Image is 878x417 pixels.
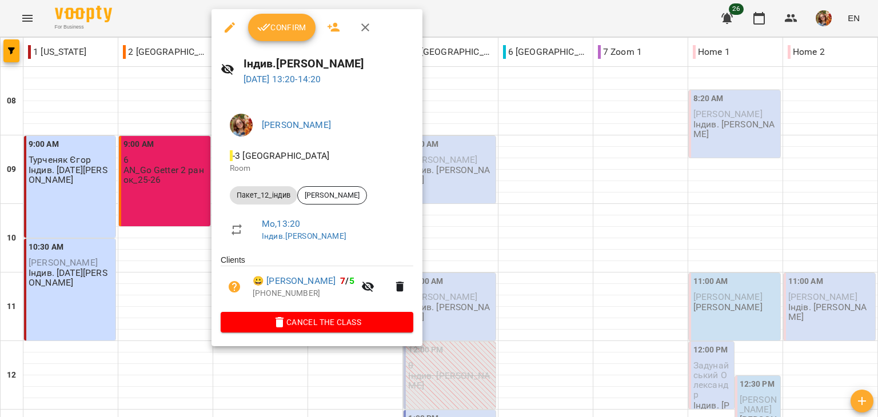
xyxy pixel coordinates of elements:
img: 5f5fb25a74b6d8f1fdd4b878c8acc079.jpg [230,114,253,137]
span: Confirm [257,21,306,34]
div: [PERSON_NAME] [297,186,367,205]
ul: Clients [221,254,413,311]
span: - 3 [GEOGRAPHIC_DATA] [230,150,332,161]
p: [PHONE_NUMBER] [253,288,354,299]
p: Room [230,163,404,174]
a: Індив.[PERSON_NAME] [262,231,346,240]
a: [DATE] 13:20-14:20 [244,74,321,85]
span: Пакет_12_індив [230,190,297,201]
b: / [340,275,354,286]
span: Cancel the class [230,315,404,329]
span: 7 [340,275,345,286]
h6: Індив.[PERSON_NAME] [244,55,414,73]
span: [PERSON_NAME] [298,190,366,201]
a: Mo , 13:20 [262,218,300,229]
a: 😀 [PERSON_NAME] [253,274,336,288]
button: Cancel the class [221,312,413,332]
button: Confirm [248,14,316,41]
a: [PERSON_NAME] [262,119,331,130]
button: Unpaid. Bill the attendance? [221,273,248,300]
span: 5 [349,275,354,286]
